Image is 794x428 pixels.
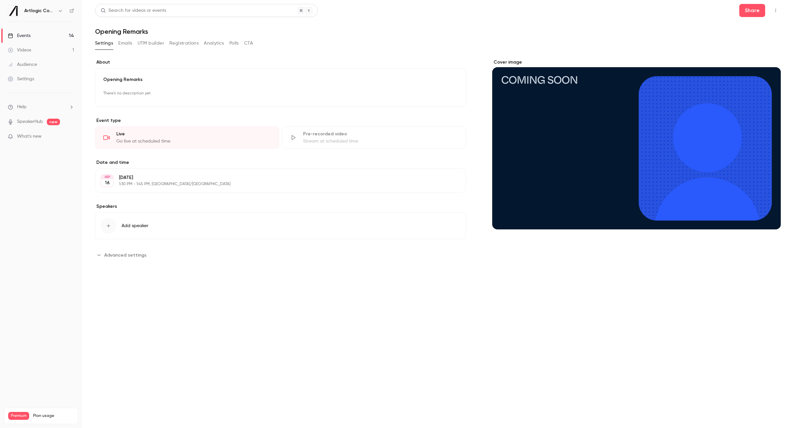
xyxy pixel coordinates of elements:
iframe: Noticeable Trigger [66,134,74,140]
div: Search for videos or events [101,7,166,14]
div: Audience [8,61,37,68]
div: SEP [101,175,113,179]
div: Stream at scheduled time [303,138,458,145]
p: 16 [105,180,110,186]
section: Cover image [492,59,781,229]
div: Go live at scheduled time [116,138,271,145]
div: Settings [8,76,34,82]
div: LiveGo live at scheduled time [95,126,279,149]
label: Date and time [95,159,466,166]
img: Artlogic Connect 2025 [8,6,19,16]
button: Registrations [169,38,199,49]
button: Share [739,4,765,17]
p: Event type [95,117,466,124]
span: Help [17,104,27,110]
span: Add speaker [122,223,148,229]
label: Cover image [492,59,781,66]
label: Speakers [95,203,466,210]
div: Live [116,131,271,137]
button: UTM builder [138,38,164,49]
div: Pre-recorded video [303,131,458,137]
button: Advanced settings [95,250,150,260]
section: Advanced settings [95,250,466,260]
span: Advanced settings [104,252,146,259]
h6: Artlogic Connect 2025 [24,8,55,14]
div: Videos [8,47,31,53]
button: Settings [95,38,113,49]
button: Add speaker [95,212,466,239]
p: There's no description yet [103,88,458,99]
div: Events [8,32,30,39]
p: Opening Remarks [103,76,458,83]
label: About [95,59,466,66]
button: Emails [118,38,132,49]
p: [DATE] [119,174,431,181]
h1: Opening Remarks [95,28,781,35]
span: Plan usage [33,413,74,418]
button: Polls [229,38,239,49]
div: Pre-recorded videoStream at scheduled time [282,126,466,149]
button: CTA [244,38,253,49]
span: What's new [17,133,42,140]
button: Analytics [204,38,224,49]
a: SpeakerHub [17,118,43,125]
span: Premium [8,412,29,420]
p: 1:30 PM - 1:45 PM, [GEOGRAPHIC_DATA]/[GEOGRAPHIC_DATA] [119,182,431,187]
li: help-dropdown-opener [8,104,74,110]
span: new [47,119,60,125]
